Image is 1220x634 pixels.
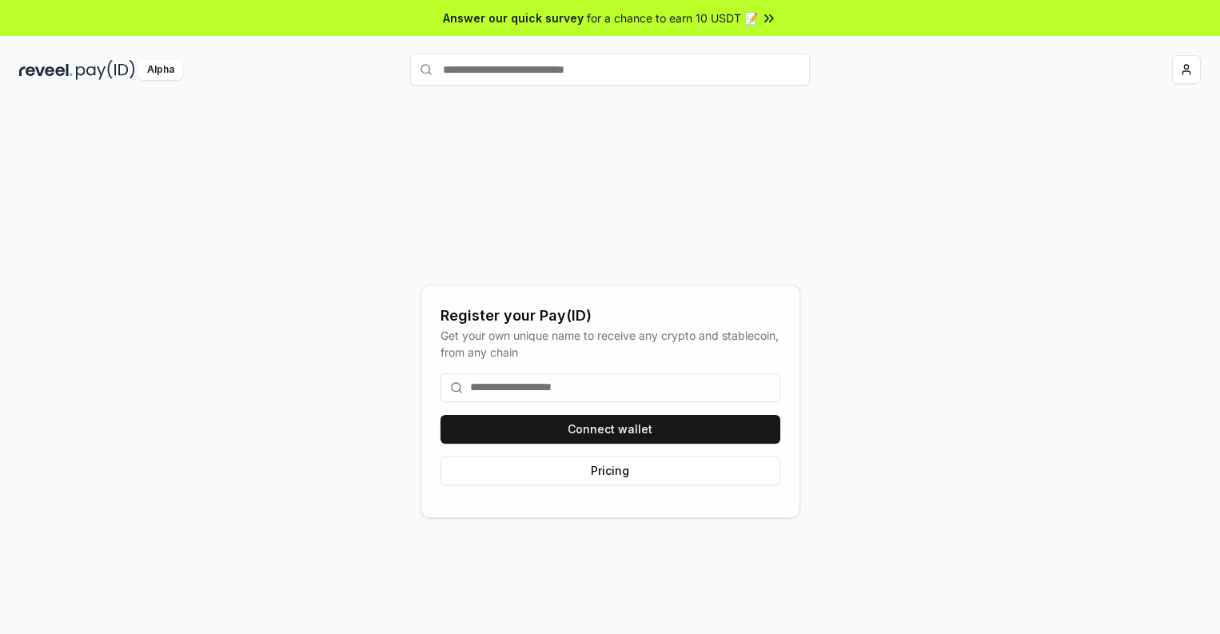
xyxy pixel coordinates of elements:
div: Register your Pay(ID) [441,305,780,327]
img: reveel_dark [19,60,73,80]
button: Connect wallet [441,415,780,444]
div: Get your own unique name to receive any crypto and stablecoin, from any chain [441,327,780,361]
img: pay_id [76,60,135,80]
div: Alpha [138,60,183,80]
span: for a chance to earn 10 USDT 📝 [587,10,758,26]
span: Answer our quick survey [443,10,584,26]
button: Pricing [441,457,780,485]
